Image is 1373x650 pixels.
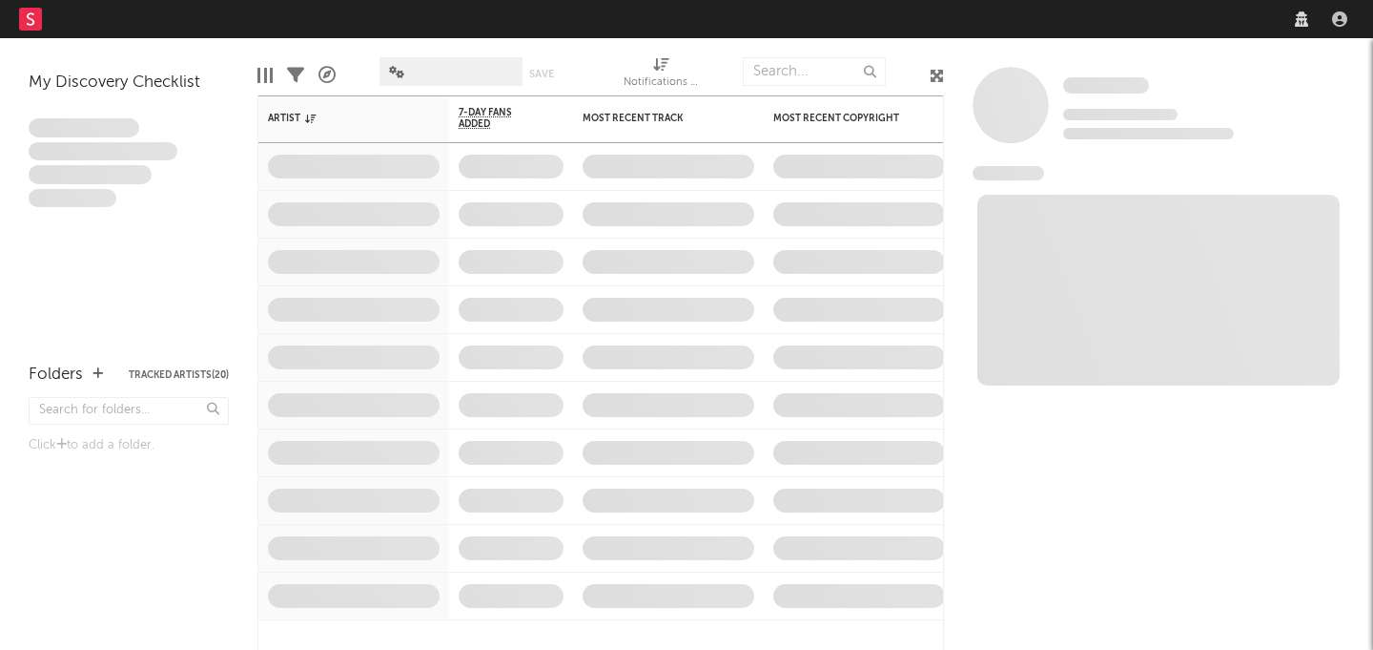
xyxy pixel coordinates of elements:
button: Save [529,69,554,79]
span: Aliquam viverra [29,189,116,208]
span: 7-Day Fans Added [459,107,535,130]
span: Lorem ipsum dolor [29,118,139,137]
div: Filters [287,48,304,103]
div: Notifications (Artist) [624,72,700,94]
span: Praesent ac interdum [29,165,152,184]
span: News Feed [973,166,1044,180]
span: Some Artist [1063,77,1149,94]
input: Search for folders... [29,397,229,425]
span: Tracking Since: [DATE] [1063,109,1178,120]
div: A&R Pipeline [318,48,336,103]
div: Edit Columns [257,48,273,103]
div: My Discovery Checklist [29,72,229,94]
a: Some Artist [1063,76,1149,95]
div: Folders [29,364,83,387]
div: Most Recent Copyright [773,113,916,124]
div: Click to add a folder. [29,434,229,457]
input: Search... [743,57,886,86]
button: Tracked Artists(20) [129,370,229,380]
div: Most Recent Track [583,113,726,124]
div: Notifications (Artist) [624,48,700,103]
span: Integer aliquet in purus et [29,142,177,161]
span: 0 fans last week [1063,128,1234,139]
div: Artist [268,113,411,124]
